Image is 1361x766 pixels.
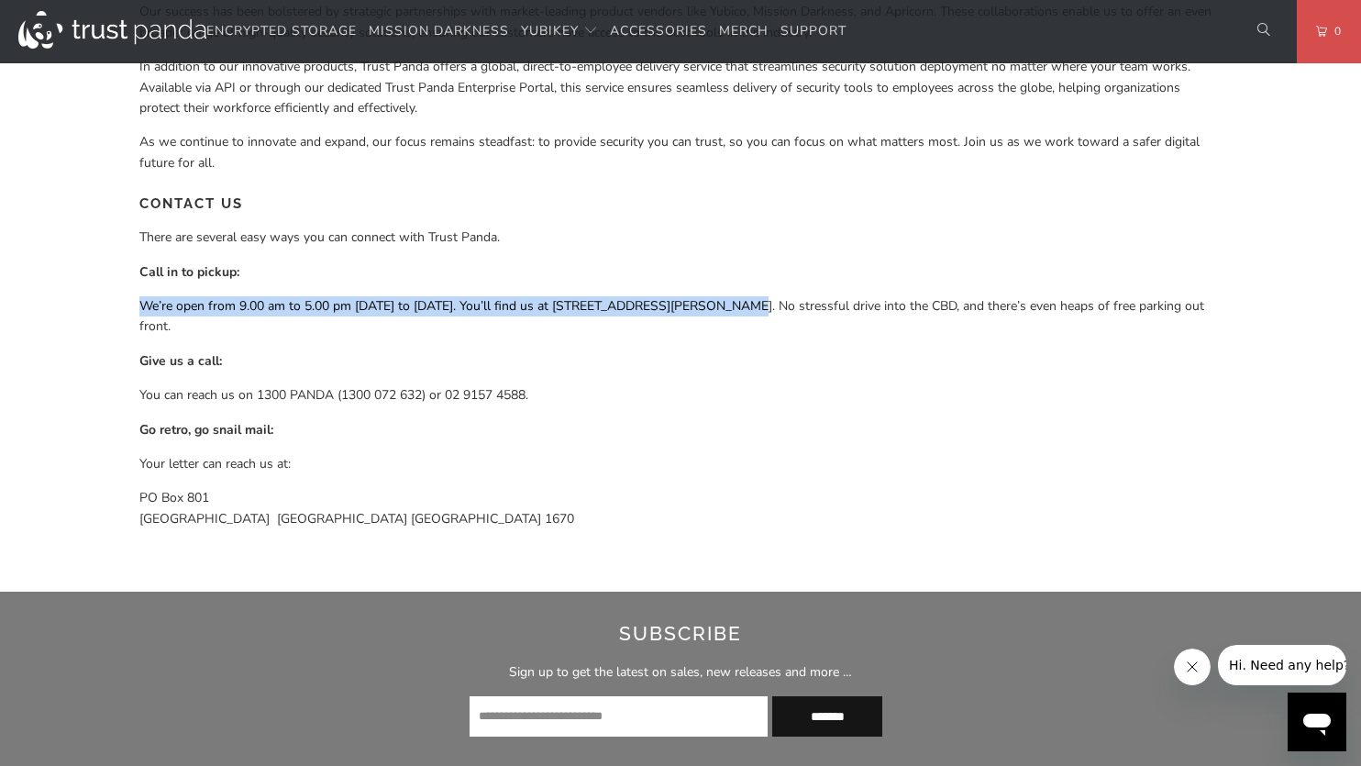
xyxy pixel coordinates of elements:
span: Support [780,22,846,39]
p: Sign up to get the latest on sales, new releases and more … [282,662,1079,683]
strong: CONTACT US [139,195,243,212]
a: Mission Darkness [369,10,509,53]
nav: Translation missing: en.navigation.header.main_nav [206,10,846,53]
strong: Give us a call: [139,352,222,370]
p: You can reach us on 1300 PANDA (1300 072 632) or 02 9157 4588. [139,385,1222,405]
span: Encrypted Storage [206,22,357,39]
p: Your letter can reach us at: [139,454,1222,474]
a: Accessories [610,10,707,53]
span: Mission Darkness [369,22,509,39]
a: Merch [719,10,769,53]
iframe: Button to launch messaging window [1288,693,1346,751]
span: Merch [719,22,769,39]
iframe: Message from company [1218,645,1346,685]
span: 0 [1327,21,1342,41]
h2: Subscribe [282,619,1079,649]
p: We’re open from 9.00 am to 5.00 pm [DATE] to [DATE]. You’ll find us at [STREET_ADDRESS][PERSON_NA... [139,296,1222,338]
p: PO Box 801 [GEOGRAPHIC_DATA] [GEOGRAPHIC_DATA] [GEOGRAPHIC_DATA] 1670 [139,488,1222,529]
a: Support [780,10,846,53]
img: Trust Panda Australia [18,11,206,49]
span: Hi. Need any help? [11,13,132,28]
span: In addition to our innovative products, Trust Panda offers a global, direct-to-employee delivery ... [139,58,1190,117]
iframe: Close message [1174,649,1211,685]
a: Encrypted Storage [206,10,357,53]
span: As we continue to innovate and expand, our focus remains steadfast: to provide security you can t... [139,133,1200,171]
strong: Call in to pickup: [139,263,239,281]
p: There are several easy ways you can connect with Trust Panda. [139,228,1222,248]
strong: Go retro, go snail mail: [139,421,273,439]
span: Accessories [610,22,707,39]
summary: YubiKey [521,10,598,53]
span: YubiKey [521,22,579,39]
